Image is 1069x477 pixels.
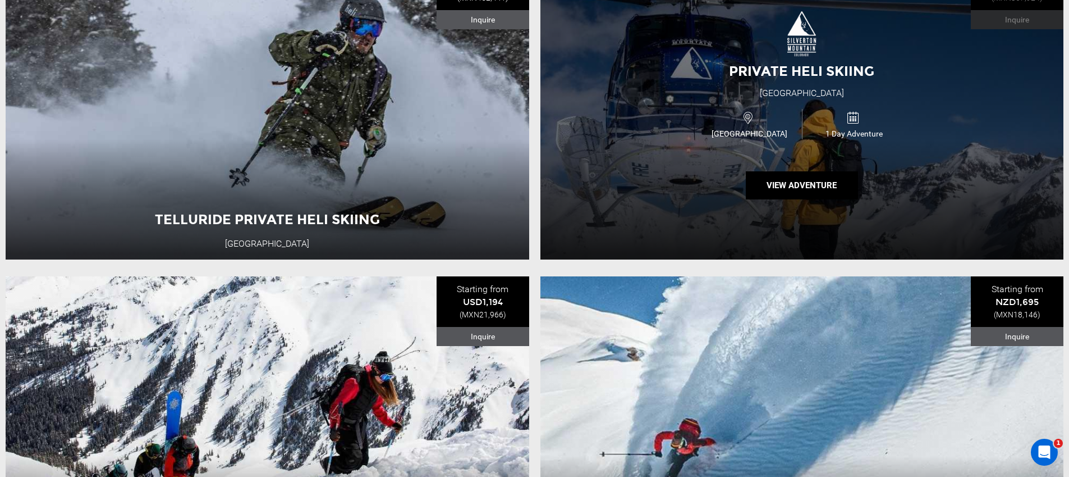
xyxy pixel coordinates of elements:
[802,128,906,139] span: 1 Day Adventure
[697,128,801,139] span: [GEOGRAPHIC_DATA]
[1031,439,1058,466] iframe: Intercom live chat
[760,87,844,100] div: [GEOGRAPHIC_DATA]
[746,171,858,199] button: View Adventure
[729,63,874,79] span: Private Heli Skiing
[1054,439,1063,448] span: 1
[787,11,816,56] img: images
